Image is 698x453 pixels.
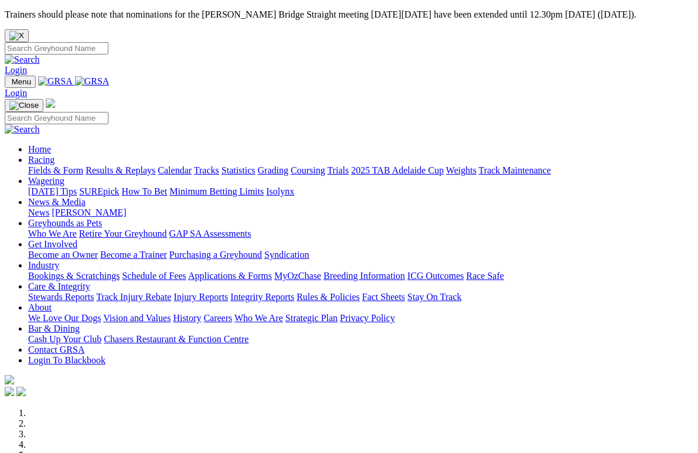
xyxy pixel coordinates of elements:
[222,165,256,175] a: Statistics
[122,271,186,281] a: Schedule of Fees
[173,313,201,323] a: History
[28,345,84,355] a: Contact GRSA
[230,292,294,302] a: Integrity Reports
[28,250,693,260] div: Get Involved
[291,165,325,175] a: Coursing
[104,334,248,344] a: Chasers Restaurant & Function Centre
[28,207,693,218] div: News & Media
[5,9,693,20] p: Trainers should please note that nominations for the [PERSON_NAME] Bridge Straight meeting [DATE]...
[5,124,40,135] img: Search
[16,387,26,396] img: twitter.svg
[258,165,288,175] a: Grading
[28,186,693,197] div: Wagering
[9,101,39,110] img: Close
[407,271,464,281] a: ICG Outcomes
[38,76,73,87] img: GRSA
[28,313,693,323] div: About
[169,250,262,260] a: Purchasing a Greyhound
[362,292,405,302] a: Fact Sheets
[194,165,219,175] a: Tracks
[203,313,232,323] a: Careers
[234,313,283,323] a: Who We Are
[28,218,102,228] a: Greyhounds as Pets
[327,165,349,175] a: Trials
[28,155,55,165] a: Racing
[266,186,294,196] a: Isolynx
[28,144,51,154] a: Home
[5,65,27,75] a: Login
[28,250,98,260] a: Become an Owner
[96,292,171,302] a: Track Injury Rebate
[466,271,503,281] a: Race Safe
[52,207,126,217] a: [PERSON_NAME]
[28,165,83,175] a: Fields & Form
[28,239,77,249] a: Get Involved
[285,313,338,323] a: Strategic Plan
[28,176,64,186] a: Wagering
[5,76,36,88] button: Toggle navigation
[28,355,105,365] a: Login To Blackbook
[28,207,49,217] a: News
[28,186,77,196] a: [DATE] Tips
[79,229,167,239] a: Retire Your Greyhound
[28,292,693,302] div: Care & Integrity
[173,292,228,302] a: Injury Reports
[28,197,86,207] a: News & Media
[28,302,52,312] a: About
[351,165,444,175] a: 2025 TAB Adelaide Cup
[79,186,119,196] a: SUREpick
[340,313,395,323] a: Privacy Policy
[5,29,29,42] button: Close
[5,375,14,384] img: logo-grsa-white.png
[28,281,90,291] a: Care & Integrity
[9,31,24,40] img: X
[28,260,59,270] a: Industry
[28,313,101,323] a: We Love Our Dogs
[5,55,40,65] img: Search
[5,88,27,98] a: Login
[12,77,31,86] span: Menu
[75,76,110,87] img: GRSA
[446,165,476,175] a: Weights
[188,271,272,281] a: Applications & Forms
[158,165,192,175] a: Calendar
[28,229,77,239] a: Who We Are
[5,99,43,112] button: Toggle navigation
[28,334,693,345] div: Bar & Dining
[122,186,168,196] a: How To Bet
[5,387,14,396] img: facebook.svg
[28,323,80,333] a: Bar & Dining
[264,250,309,260] a: Syndication
[28,271,693,281] div: Industry
[28,292,94,302] a: Stewards Reports
[169,186,264,196] a: Minimum Betting Limits
[28,229,693,239] div: Greyhounds as Pets
[5,112,108,124] input: Search
[479,165,551,175] a: Track Maintenance
[103,313,171,323] a: Vision and Values
[297,292,360,302] a: Rules & Policies
[46,98,55,108] img: logo-grsa-white.png
[324,271,405,281] a: Breeding Information
[274,271,321,281] a: MyOzChase
[86,165,155,175] a: Results & Replays
[100,250,167,260] a: Become a Trainer
[169,229,251,239] a: GAP SA Assessments
[28,334,101,344] a: Cash Up Your Club
[28,271,120,281] a: Bookings & Scratchings
[28,165,693,176] div: Racing
[5,42,108,55] input: Search
[407,292,461,302] a: Stay On Track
